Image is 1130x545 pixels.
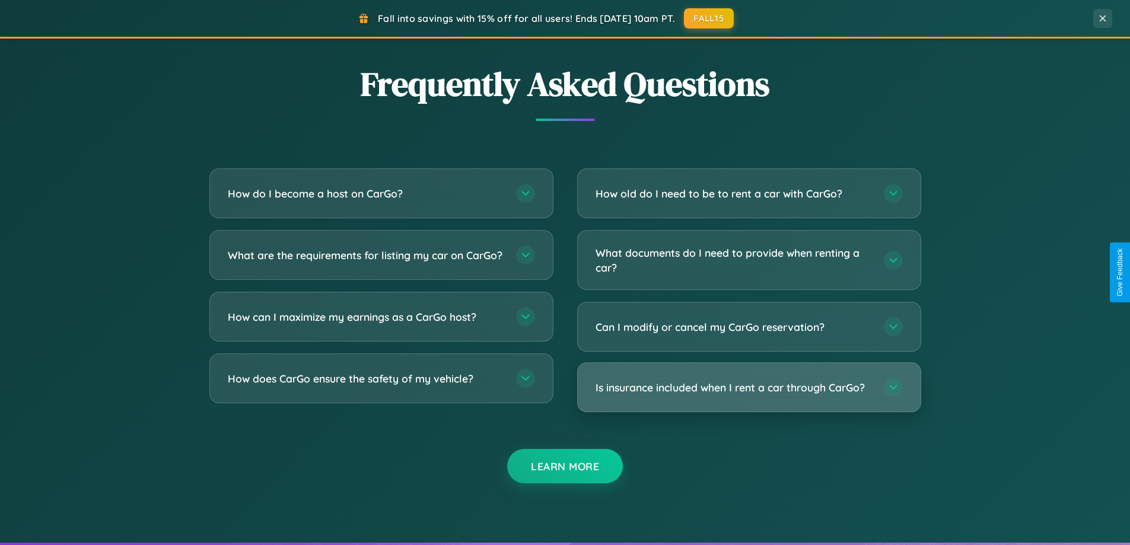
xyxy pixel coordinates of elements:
div: Give Feedback [1116,248,1124,297]
button: Learn More [507,449,623,483]
h3: What are the requirements for listing my car on CarGo? [228,248,504,263]
h3: Is insurance included when I rent a car through CarGo? [596,380,872,395]
h3: Can I modify or cancel my CarGo reservation? [596,320,872,334]
span: Fall into savings with 15% off for all users! Ends [DATE] 10am PT. [378,12,675,24]
h3: How does CarGo ensure the safety of my vehicle? [228,371,504,386]
h3: How old do I need to be to rent a car with CarGo? [596,186,872,201]
h3: What documents do I need to provide when renting a car? [596,246,872,275]
h2: Frequently Asked Questions [209,61,921,107]
h3: How do I become a host on CarGo? [228,186,504,201]
button: FALL15 [684,8,734,28]
h3: How can I maximize my earnings as a CarGo host? [228,310,504,324]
